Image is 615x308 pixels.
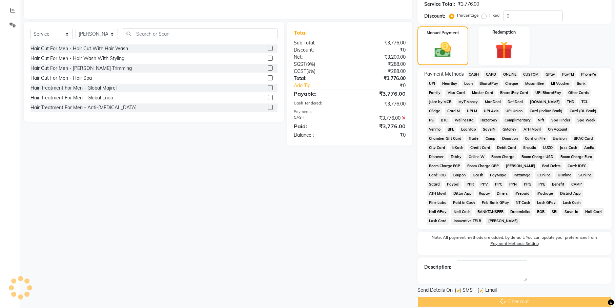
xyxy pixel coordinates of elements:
[360,82,411,89] div: ₹0
[483,135,497,142] span: Comp
[450,144,465,152] span: bKash
[427,30,459,36] label: Manual Payment
[558,153,594,161] span: Room Charge Euro
[459,126,478,133] span: LoanTap
[30,104,137,111] div: Hair Treatment For Men - Anti-[MEDICAL_DATA]
[451,199,477,207] span: Paid in Cash
[424,13,445,20] div: Discount:
[30,75,92,82] div: Hair Cut For Men - Hair Spa
[427,153,446,161] span: Discover
[466,135,480,142] span: Trade
[456,98,480,106] span: MyT Money
[289,39,350,46] div: Sub Total:
[427,89,443,97] span: Family
[427,208,449,216] span: Nail GPay
[424,234,605,249] label: Note: All payment methods are added, by default. You can update your preferences from
[307,61,314,67] span: 9%
[500,135,520,142] span: Donation
[427,199,448,207] span: Pine Labs
[521,71,541,78] span: CUSTOM
[549,116,572,124] span: Spa Finder
[427,190,449,197] span: ATH Movil
[475,208,506,216] span: BANKTANSFER
[521,144,538,152] span: Shoutlo
[427,80,437,88] span: UPI
[123,28,278,39] input: Search or Scan
[289,132,350,139] div: Balance :
[427,116,436,124] span: RS
[503,116,533,124] span: Complimentary
[576,171,594,179] span: SOnline
[350,100,411,108] div: ₹3,776.00
[467,71,481,78] span: CASH
[294,61,306,67] span: SGST
[450,171,468,179] span: Coupon
[30,94,113,101] div: Hair Treatment For Men - Global Lnoa
[478,180,490,188] span: PPV
[468,144,492,152] span: Credit Card
[427,217,449,225] span: Lash Card
[536,116,547,124] span: Nift
[424,1,455,8] div: Service Total:
[583,208,604,216] span: Nail Card
[350,39,411,46] div: ₹3,776.00
[476,190,492,197] span: Rupay
[492,29,516,35] label: Redemption
[560,71,576,78] span: PayTM
[289,68,350,75] div: ( )
[427,162,463,170] span: Room Charge EGP
[506,98,525,106] span: DefiDeal
[544,71,557,78] span: GPay
[427,126,443,133] span: Venmo
[445,126,456,133] span: BFL
[452,116,476,124] span: Wellnessta
[503,80,520,88] span: Cheque
[477,80,500,88] span: BharatPay
[504,162,537,170] span: [PERSON_NAME]
[289,115,350,122] div: CASH
[350,46,411,54] div: ₹0
[489,12,499,18] label: Fixed
[427,107,443,115] span: CEdge
[501,71,518,78] span: ONLINE
[549,80,572,88] span: MI Voucher
[451,190,474,197] span: Dittor App
[350,68,411,75] div: ₹288.00
[30,84,117,92] div: Hair Treatment For Men - Global Majirel
[513,190,532,197] span: iPrepaid
[481,126,498,133] span: SaveIN
[445,89,467,97] span: Visa Card
[350,54,411,61] div: ₹3,200.00
[508,208,532,216] span: Dreamfolks
[550,208,560,216] span: SBI
[486,217,520,225] span: [PERSON_NAME]
[289,54,350,61] div: Net:
[579,98,590,106] span: TCL
[523,80,546,88] span: MosamBee
[485,287,497,295] span: Email
[294,29,309,36] span: Total
[484,71,498,78] span: CARD
[462,80,475,88] span: Loan
[541,144,555,152] span: LUZO
[550,180,567,188] span: Benefit
[536,180,547,188] span: PPE
[289,82,360,89] a: Add Tip
[535,171,553,179] span: COnline
[458,1,479,8] div: ₹3,776.00
[417,287,453,295] span: Send Details On
[451,208,472,216] span: Nail Cash
[555,171,573,179] span: UOnline
[350,61,411,68] div: ₹288.00
[427,171,448,179] span: Card: IOB
[350,132,411,139] div: ₹0
[465,107,479,115] span: UPI M
[445,107,462,115] span: Card M
[535,190,555,197] span: iPackage
[582,144,596,152] span: AmEx
[571,135,595,142] span: BRAC Card
[438,116,450,124] span: BTC
[507,180,519,188] span: PPN
[424,264,451,271] div: Description:
[424,71,464,78] span: Payment Methods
